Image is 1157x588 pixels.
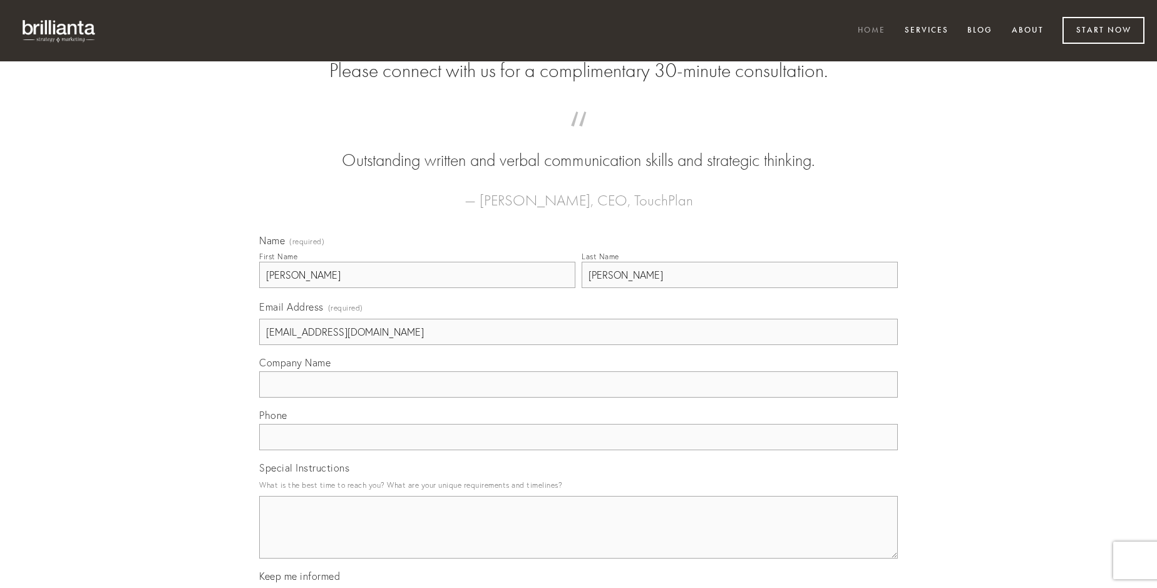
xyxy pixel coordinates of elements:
[259,59,898,83] h2: Please connect with us for a complimentary 30-minute consultation.
[897,21,957,41] a: Services
[259,356,331,369] span: Company Name
[279,173,878,213] figcaption: — [PERSON_NAME], CEO, TouchPlan
[259,477,898,493] p: What is the best time to reach you? What are your unique requirements and timelines?
[259,409,287,421] span: Phone
[259,252,297,261] div: First Name
[582,252,619,261] div: Last Name
[279,124,878,148] span: “
[850,21,893,41] a: Home
[259,301,324,313] span: Email Address
[289,238,324,245] span: (required)
[259,462,349,474] span: Special Instructions
[1004,21,1052,41] a: About
[279,124,878,173] blockquote: Outstanding written and verbal communication skills and strategic thinking.
[328,299,363,316] span: (required)
[259,234,285,247] span: Name
[13,13,106,49] img: brillianta - research, strategy, marketing
[1062,17,1144,44] a: Start Now
[259,570,340,582] span: Keep me informed
[959,21,1000,41] a: Blog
